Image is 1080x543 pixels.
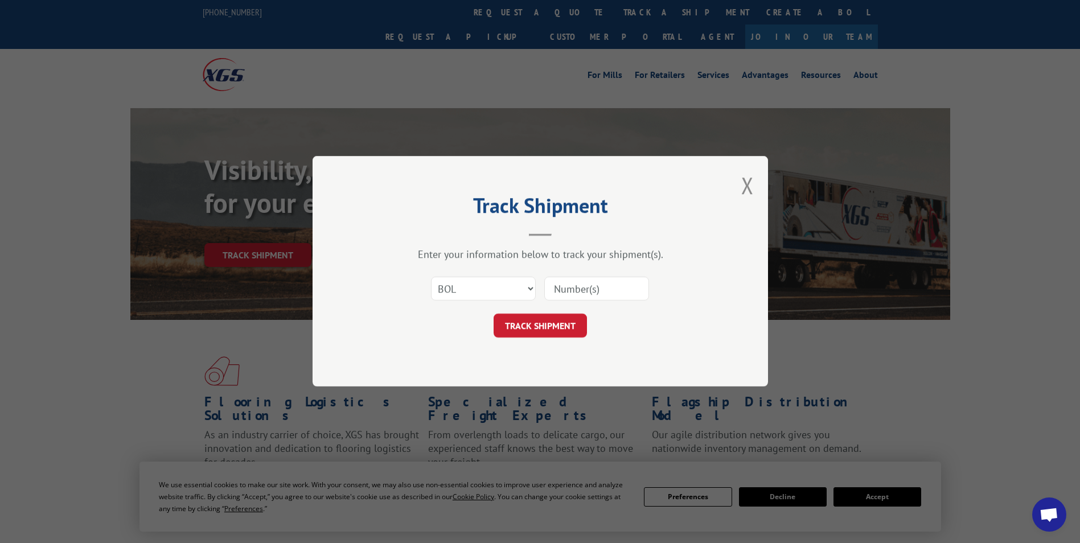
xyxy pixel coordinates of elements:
[741,170,754,200] button: Close modal
[369,198,711,219] h2: Track Shipment
[494,314,587,338] button: TRACK SHIPMENT
[544,277,649,301] input: Number(s)
[1032,497,1066,532] div: Open chat
[369,248,711,261] div: Enter your information below to track your shipment(s).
